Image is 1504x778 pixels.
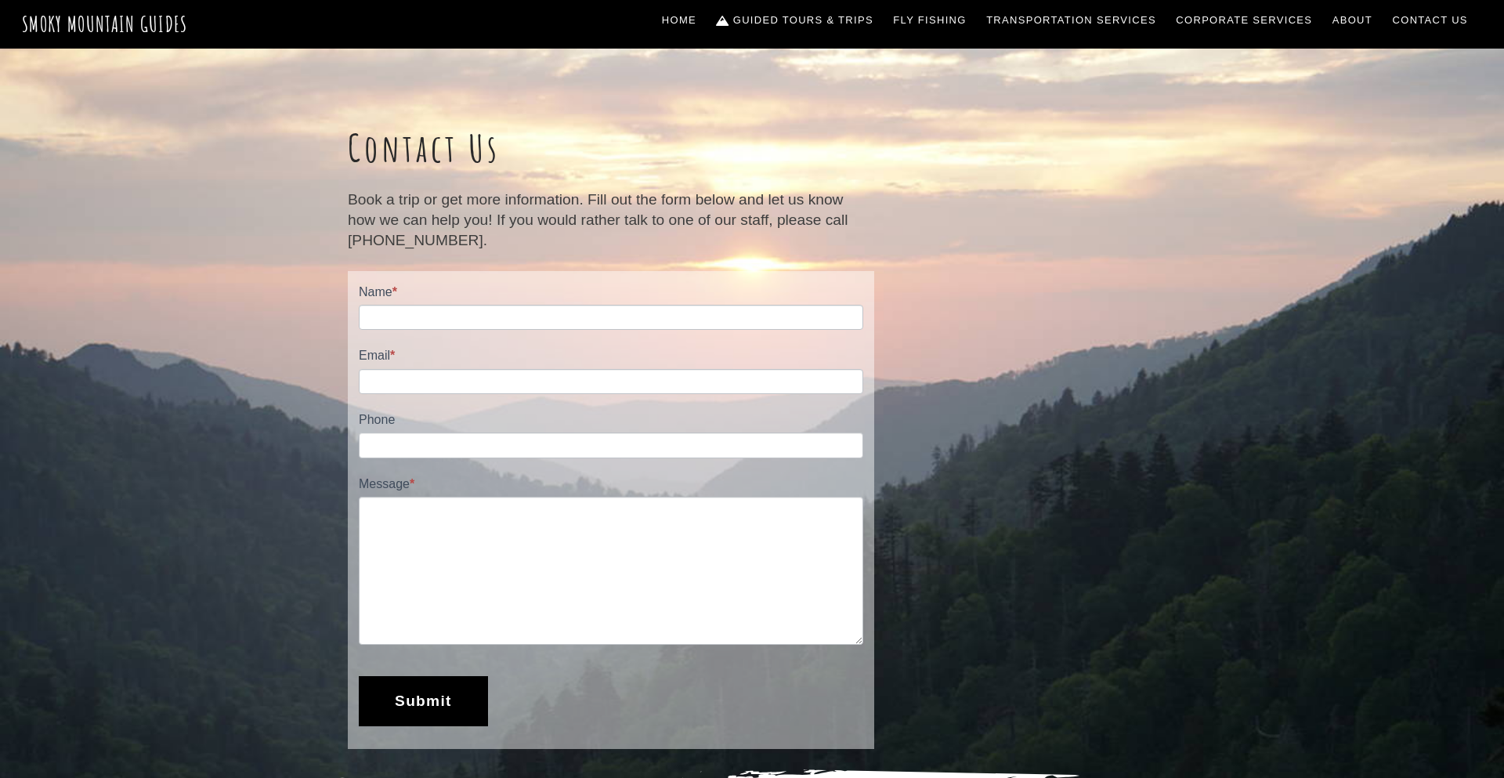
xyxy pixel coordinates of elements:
label: Name [359,282,863,305]
button: Submit [359,676,488,726]
label: Phone [359,410,863,432]
a: Transportation Services [980,4,1162,37]
a: Home [656,4,703,37]
a: Contact Us [1386,4,1474,37]
a: About [1326,4,1379,37]
label: Email [359,346,863,368]
label: Message [359,474,863,497]
a: Fly Fishing [888,4,973,37]
a: Smoky Mountain Guides [22,11,188,37]
h1: Contact Us [348,125,874,171]
a: Corporate Services [1170,4,1319,37]
a: Guided Tours & Trips [710,4,880,37]
p: Book a trip or get more information. Fill out the form below and let us know how we can help you!... [348,190,874,251]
